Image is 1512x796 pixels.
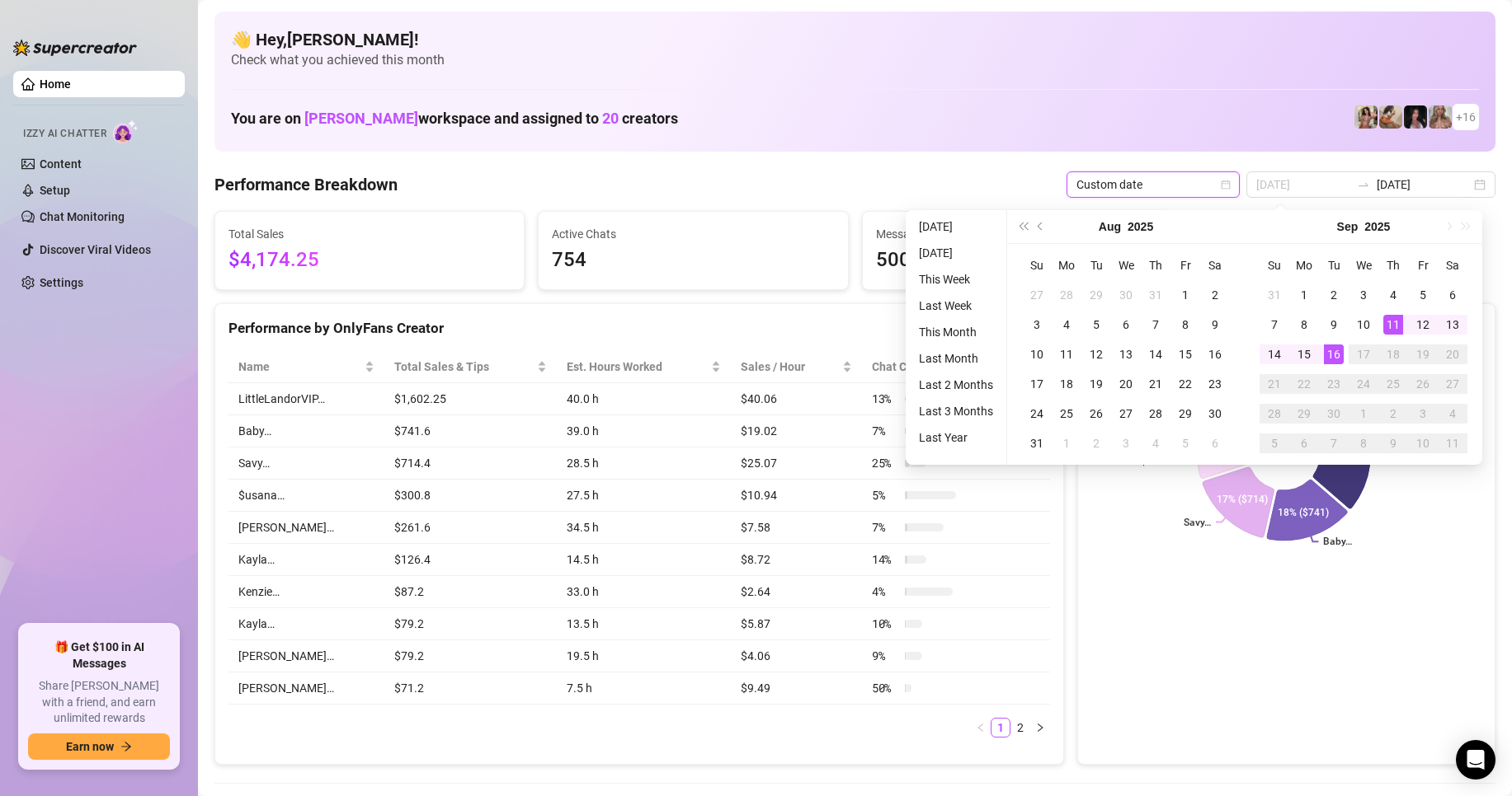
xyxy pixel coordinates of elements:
[1289,280,1319,310] td: 2025-09-01
[1438,251,1467,280] th: Sa
[1408,280,1438,310] td: 2025-09-05
[1014,210,1032,243] button: Last year (Control + left)
[228,225,511,243] span: Total Sales
[1027,404,1047,424] div: 24
[1146,344,1166,364] div: 14
[976,723,986,733] span: left
[1081,399,1111,428] td: 2025-08-26
[1319,428,1349,458] td: 2025-10-07
[1443,315,1463,335] div: 13
[1146,315,1166,335] div: 7
[1294,404,1314,424] div: 29
[1141,310,1171,339] td: 2025-08-07
[1438,369,1467,399] td: 2025-09-27
[384,351,557,383] th: Total Sales & Tips
[1081,369,1111,399] td: 2025-08-19
[1383,344,1403,364] div: 18
[1027,285,1047,305] div: 27
[231,110,678,128] h1: You are on workspace and assigned to creators
[40,77,71,91] a: Home
[1260,251,1289,280] th: Su
[992,719,1010,737] a: 1
[1349,310,1378,339] td: 2025-09-10
[384,415,557,447] td: $741.6
[384,447,557,480] td: $714.4
[1011,719,1029,737] a: 2
[1289,428,1319,458] td: 2025-10-06
[1319,399,1349,428] td: 2025-09-30
[1171,428,1200,458] td: 2025-09-05
[1052,428,1081,458] td: 2025-09-01
[1378,399,1408,428] td: 2025-10-02
[228,640,384,672] td: [PERSON_NAME]…
[557,447,731,480] td: 28.5 h
[1443,433,1463,453] div: 11
[1413,374,1433,394] div: 26
[1408,399,1438,428] td: 2025-10-03
[1294,344,1314,364] div: 15
[1408,369,1438,399] td: 2025-09-26
[1022,310,1052,339] td: 2025-08-03
[1378,251,1408,280] th: Th
[876,225,1158,243] span: Messages Sent
[1200,280,1230,310] td: 2025-08-02
[40,157,82,171] a: Content
[1086,433,1106,453] div: 2
[1057,315,1076,335] div: 4
[228,245,511,276] span: $4,174.25
[1205,315,1225,335] div: 9
[1349,369,1378,399] td: 2025-09-24
[1357,178,1370,191] span: to
[120,741,132,752] span: arrow-right
[1413,285,1433,305] div: 5
[1324,374,1344,394] div: 23
[384,383,557,415] td: $1,602.25
[1413,433,1433,453] div: 10
[1141,339,1171,369] td: 2025-08-14
[991,718,1010,737] li: 1
[1076,172,1230,197] span: Custom date
[1408,310,1438,339] td: 2025-09-12
[731,383,862,415] td: $40.06
[1349,280,1378,310] td: 2025-09-03
[1408,251,1438,280] th: Fr
[384,640,557,672] td: $79.2
[1205,404,1225,424] div: 30
[1319,280,1349,310] td: 2025-09-02
[557,640,731,672] td: 19.5 h
[1357,178,1370,191] span: swap-right
[1438,339,1467,369] td: 2025-09-20
[912,296,1000,316] li: Last Week
[1086,315,1106,335] div: 5
[1171,369,1200,399] td: 2025-08-22
[23,126,106,142] span: Izzy AI Chatter
[1027,374,1047,394] div: 17
[872,615,898,633] span: 10 %
[1289,339,1319,369] td: 2025-09-15
[1141,369,1171,399] td: 2025-08-21
[1378,428,1408,458] td: 2025-10-09
[40,184,70,197] a: Setup
[1111,399,1141,428] td: 2025-08-27
[1265,404,1284,424] div: 28
[1184,517,1211,528] text: Savy…
[228,415,384,447] td: Baby…
[1205,344,1225,364] div: 16
[1260,280,1289,310] td: 2025-08-31
[552,245,834,276] span: 754
[1141,428,1171,458] td: 2025-09-04
[731,576,862,608] td: $2.64
[1205,374,1225,394] div: 23
[1027,433,1047,453] div: 31
[1032,210,1050,243] button: Previous month (PageUp)
[1383,433,1403,453] div: 9
[28,733,170,760] button: Earn nowarrow-right
[238,358,361,376] span: Name
[1378,369,1408,399] td: 2025-09-25
[1175,374,1195,394] div: 22
[1383,404,1403,424] div: 2
[1438,428,1467,458] td: 2025-10-11
[1022,369,1052,399] td: 2025-08-17
[731,512,862,544] td: $7.58
[1030,718,1050,737] button: right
